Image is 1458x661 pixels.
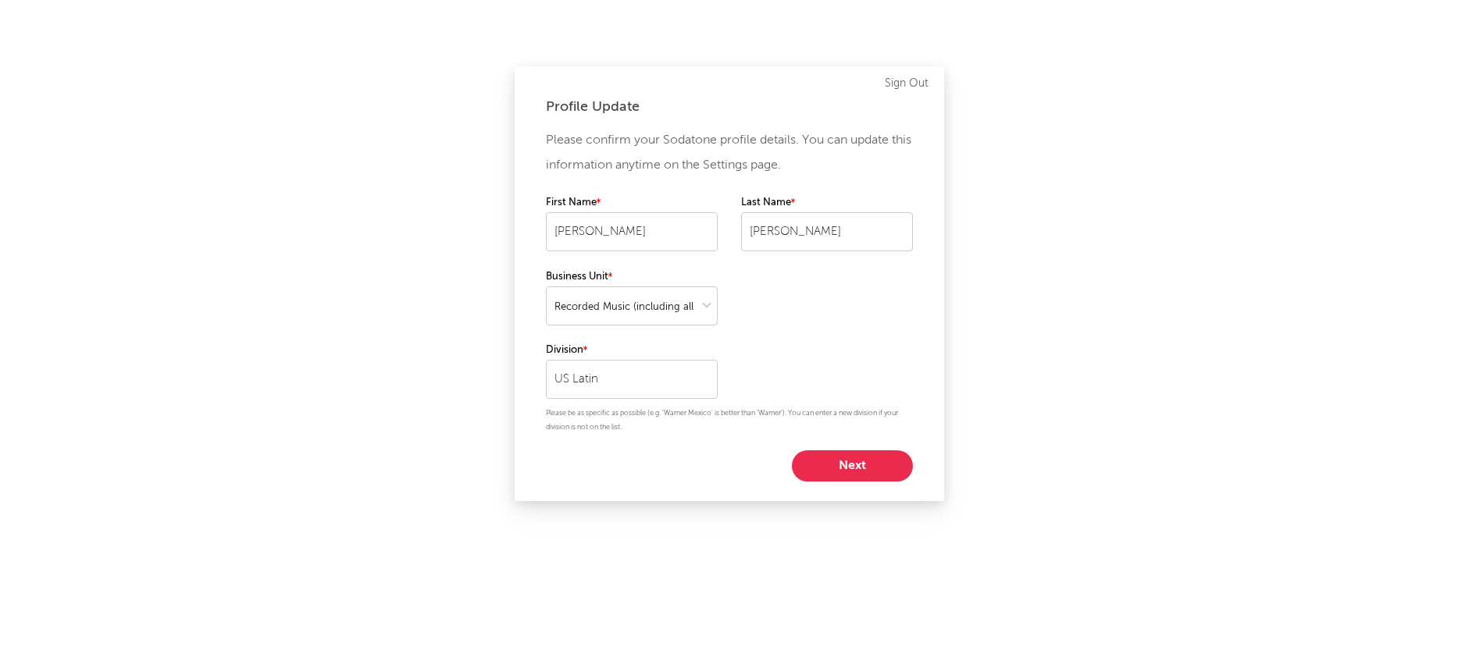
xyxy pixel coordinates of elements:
button: Next [792,450,913,482]
label: Last Name [741,194,913,212]
input: Your division [546,360,718,399]
a: Sign Out [885,74,929,93]
label: First Name [546,194,718,212]
div: Profile Update [546,98,913,116]
label: Division [546,341,718,360]
input: Your first name [546,212,718,251]
p: Please confirm your Sodatone profile details. You can update this information anytime on the Sett... [546,128,913,178]
input: Your last name [741,212,913,251]
label: Business Unit [546,268,718,286]
p: Please be as specific as possible (e.g. 'Warner Mexico' is better than 'Warner'). You can enter a... [546,407,913,435]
